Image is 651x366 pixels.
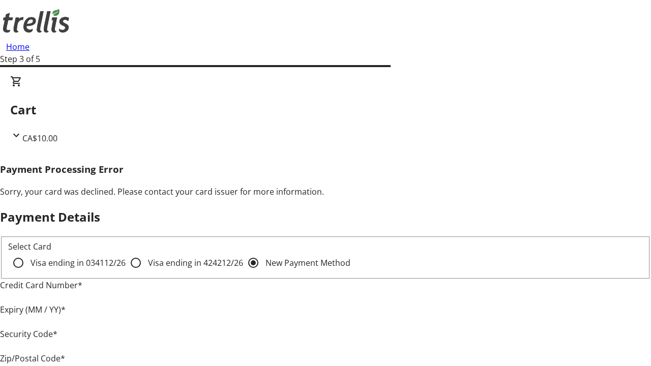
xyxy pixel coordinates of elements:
span: 12/26 [222,257,243,268]
span: CA$10.00 [22,133,57,144]
span: 12/26 [104,257,126,268]
div: CartCA$10.00 [10,75,641,144]
label: New Payment Method [263,257,350,269]
div: Select Card [8,240,643,253]
span: Visa ending in 4242 [148,257,243,268]
span: Visa ending in 0341 [31,257,126,268]
h2: Cart [10,101,641,119]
